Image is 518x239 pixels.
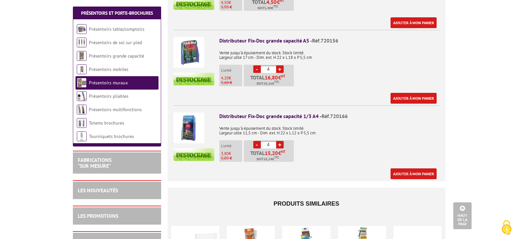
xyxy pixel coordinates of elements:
[221,151,229,156] span: 3,80
[274,156,279,159] sup: TTC
[273,5,278,8] sup: TTC
[221,68,242,73] p: L'unité
[219,122,440,135] p: Vente jusqu'à épuisement du stock. Stock limité. Largeur utile 11,5 cm - Dim. ext. H 22 x L 12 x ...
[89,40,142,45] a: Présentoirs de sol sur pied
[391,168,437,179] a: Ajouter à mon panier
[174,73,214,85] img: destockage
[219,46,440,60] p: Vente jusqu'à épuisement du stock. Stock limité. Largeur utile 17 cm - Dim. ext. H 22 x L 18 x P ...
[77,118,87,128] img: Totems brochures
[245,75,294,86] p: Total
[263,157,272,162] span: 18,24
[221,156,242,161] p: 5,05 €
[78,187,118,194] a: LES NOUVEAUTÉS
[219,37,440,44] div: Distributeur Fix-Doc grande capacité A5 -
[219,112,440,120] div: Distributeur Fix-Doc grande capacité 1/3 A4 -
[265,150,278,156] span: 15,20
[221,75,229,81] span: 4,20
[77,91,87,101] img: Présentoirs pliables
[77,38,87,47] img: Présentoirs de sol sur pied
[391,93,437,104] a: Ajouter à mon panier
[89,53,144,59] a: Présentoirs grande capacité
[77,51,87,61] img: Présentoirs grande capacité
[89,80,128,86] a: Présentoirs muraux
[281,74,285,78] sup: HT
[89,133,134,139] a: Tourniquets brochures
[276,65,284,73] a: +
[77,78,87,88] img: Présentoirs muraux
[274,80,279,84] sup: TTC
[89,26,144,32] a: Présentoirs table/comptoirs
[221,151,242,156] p: €
[322,113,348,119] span: Réf.720166
[77,131,87,141] img: Tourniquets brochures
[78,213,118,219] a: LES PROMOTIONS
[276,141,284,148] a: +
[77,64,87,74] img: Présentoirs mobiles
[253,65,261,73] a: -
[278,150,281,156] span: €
[221,80,242,85] p: 5,60 €
[89,93,128,99] a: Présentoirs pliables
[89,120,124,126] a: Totems brochures
[81,10,153,16] a: Présentoirs et Porte-brochures
[263,81,272,86] span: 20,16
[253,141,261,148] a: -
[281,149,285,154] sup: HT
[77,105,87,114] img: Présentoirs multifonctions
[257,81,279,86] span: Soit €
[221,5,242,9] p: 5,95 €
[498,219,515,236] img: Cookies (fenêtre modale)
[77,24,87,34] img: Présentoirs table/comptoirs
[278,75,281,80] span: €
[495,217,518,239] button: Cookies (fenêtre modale)
[174,37,204,68] img: Distributeur Fix-Doc grande capacité A5
[221,144,242,148] p: L'unité
[174,112,204,143] img: Distributeur Fix-Doc grande capacité 1/3 A4
[453,202,472,229] a: Haut de la page
[258,6,278,11] span: Soit €
[312,37,338,44] span: Réf.720156
[89,107,142,112] a: Présentoirs multifonctions
[89,66,128,72] a: Présentoirs mobiles
[245,150,294,162] p: Total
[78,157,111,169] a: FABRICATIONS"Sur Mesure"
[391,17,437,28] a: Ajouter à mon panier
[264,6,271,11] span: 5,40
[257,157,279,162] span: Soit €
[174,148,214,161] img: destockage
[265,75,278,80] span: 16,80
[221,0,242,5] p: €
[221,76,242,80] p: €
[274,200,339,207] span: Produits similaires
